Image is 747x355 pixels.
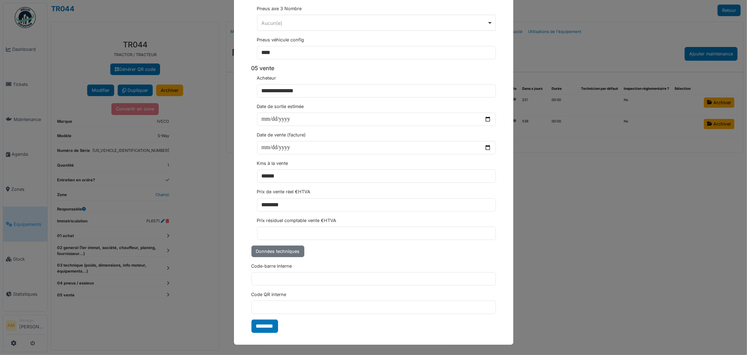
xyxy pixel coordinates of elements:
div: Aucun(e) [261,19,487,27]
h6: 05 vente [251,65,496,72]
label: Acheteur [257,75,276,81]
label: Code QR interne [251,291,286,298]
div: Données techniques [251,246,304,257]
label: Prix résiduel comptable vente €HTVA [257,217,337,224]
label: Pneus véhicule config [257,36,304,43]
label: Date de sortie estimée [257,103,304,110]
label: Pneus axe 3 Nombre [257,5,302,12]
label: Prix de vente réel €HTVA [257,188,311,195]
label: Code-barre interne [251,263,292,269]
label: Kms à la vente [257,160,288,167]
label: Date de vente (facture) [257,132,306,138]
